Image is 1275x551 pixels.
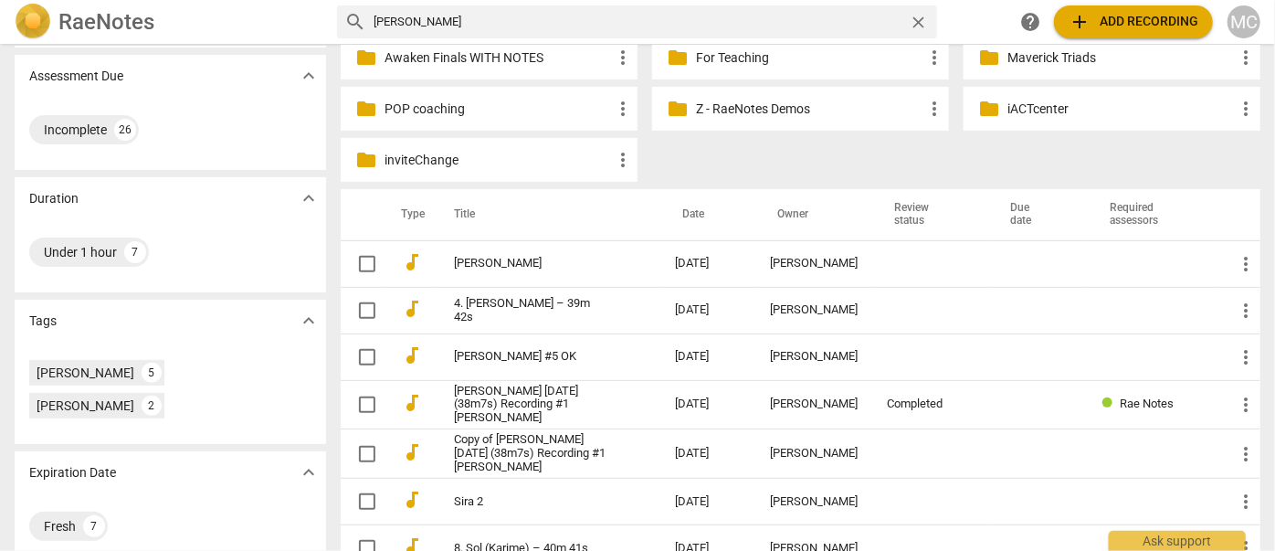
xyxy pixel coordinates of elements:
span: close [909,13,928,32]
th: Owner [756,189,873,240]
input: Search [374,7,901,37]
td: [DATE] [661,479,756,525]
span: more_vert [923,98,945,120]
p: For Teaching [696,48,923,68]
span: audiotrack [401,344,423,366]
span: more_vert [1235,300,1257,322]
th: Due date [988,189,1088,240]
span: more_vert [923,47,945,69]
p: Assessment Due [29,67,123,86]
div: [PERSON_NAME] [771,495,859,509]
td: [DATE] [661,240,756,287]
span: folder [978,98,1000,120]
div: 7 [83,515,105,537]
span: more_vert [612,149,634,171]
span: more_vert [1235,491,1257,513]
span: Review status: completed [1102,397,1120,410]
button: Upload [1054,5,1213,38]
span: folder [978,47,1000,69]
div: Incomplete [44,121,107,139]
span: more_vert [1235,253,1257,275]
button: Show more [295,185,322,212]
div: [PERSON_NAME] [37,397,134,415]
p: Duration [29,189,79,208]
td: [DATE] [661,380,756,429]
span: search [344,11,366,33]
a: Sira 2 [454,495,610,509]
span: expand_more [298,65,320,87]
p: Maverick Triads [1007,48,1235,68]
p: Awaken Finals WITH NOTES [385,48,612,68]
div: Completed [888,397,975,411]
div: [PERSON_NAME] [771,447,859,461]
span: expand_more [298,461,320,483]
p: POP coaching [385,100,612,119]
div: Fresh [44,517,76,535]
div: [PERSON_NAME] [771,257,859,270]
button: Show more [295,62,322,90]
span: Add recording [1069,11,1198,33]
th: Review status [873,189,989,240]
span: more_vert [1235,394,1257,416]
span: folder [667,98,689,120]
span: more_vert [1235,47,1257,69]
img: Logo [15,4,51,40]
span: more_vert [1235,346,1257,368]
div: Under 1 hour [44,243,117,261]
button: Show more [295,459,322,486]
th: Title [432,189,661,240]
div: 7 [124,241,146,263]
span: audiotrack [401,392,423,414]
span: audiotrack [401,441,423,463]
a: [PERSON_NAME] [DATE] (38m7s) Recording #1 [PERSON_NAME] [454,385,610,426]
span: more_vert [612,98,634,120]
span: audiotrack [401,298,423,320]
p: Z - RaeNotes Demos [696,100,923,119]
span: audiotrack [401,251,423,273]
a: [PERSON_NAME] #5 OK [454,350,610,364]
a: LogoRaeNotes [15,4,322,40]
a: Copy of [PERSON_NAME] [DATE] (38m7s) Recording #1 [PERSON_NAME] [454,433,610,474]
p: inviteChange [385,151,612,170]
a: [PERSON_NAME] [454,257,610,270]
span: help [1019,11,1041,33]
span: expand_more [298,187,320,209]
span: folder [355,47,377,69]
a: 4. [PERSON_NAME] – 39m 42s [454,297,610,324]
a: Help [1014,5,1047,38]
td: [DATE] [661,334,756,380]
td: [DATE] [661,287,756,334]
div: 26 [114,119,136,141]
span: folder [667,47,689,69]
span: expand_more [298,310,320,332]
span: more_vert [1235,443,1257,465]
div: Ask support [1109,531,1246,551]
p: iACTcenter [1007,100,1235,119]
span: add [1069,11,1091,33]
span: more_vert [1235,98,1257,120]
div: [PERSON_NAME] [771,350,859,364]
span: Rae Notes [1120,397,1174,410]
span: audiotrack [401,489,423,511]
div: [PERSON_NAME] [771,397,859,411]
th: Required assessors [1088,189,1220,240]
span: folder [355,149,377,171]
div: 2 [142,396,162,416]
p: Tags [29,312,57,331]
span: more_vert [612,47,634,69]
h2: RaeNotes [58,9,154,35]
button: MC [1228,5,1260,38]
span: folder [355,98,377,120]
div: [PERSON_NAME] [37,364,134,382]
div: 5 [142,363,162,383]
p: Expiration Date [29,463,116,482]
th: Type [386,189,432,240]
div: [PERSON_NAME] [771,303,859,317]
td: [DATE] [661,429,756,479]
button: Show more [295,307,322,334]
th: Date [661,189,756,240]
